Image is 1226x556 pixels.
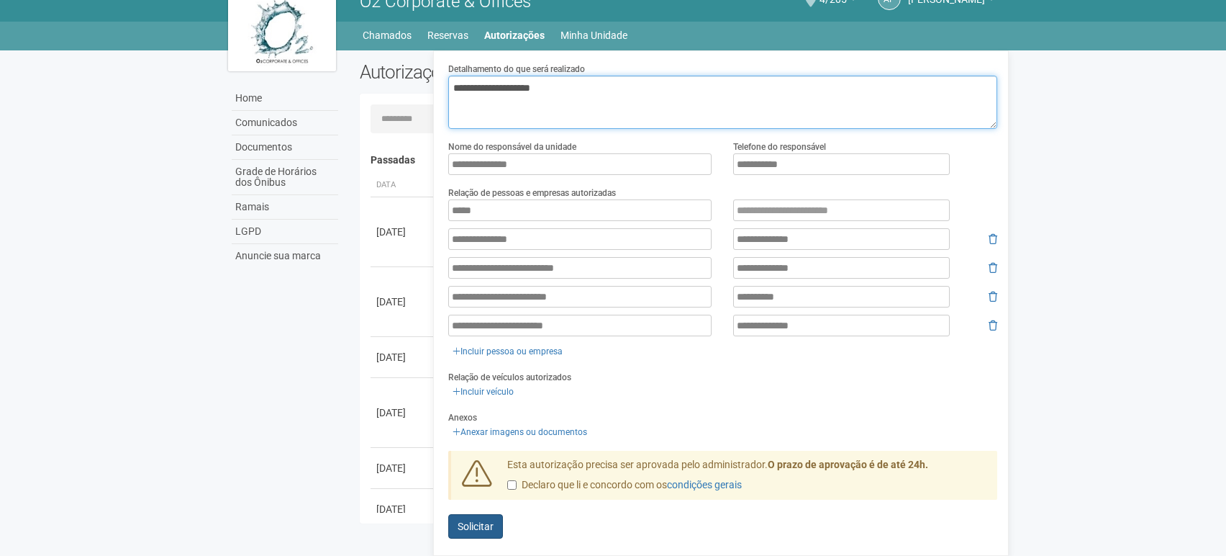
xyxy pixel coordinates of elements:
[448,344,567,359] a: Incluir pessoa ou empresa
[448,411,477,424] label: Anexos
[733,140,826,153] label: Telefone do responsável
[376,405,430,420] div: [DATE]
[507,480,517,490] input: Declaro que li e concordo com oscondições gerais
[989,234,997,244] i: Remover
[232,244,338,268] a: Anuncie sua marca
[232,195,338,220] a: Ramais
[232,135,338,160] a: Documentos
[448,63,585,76] label: Detalhamento do que será realizado
[448,371,571,384] label: Relação de veículos autorizados
[989,320,997,331] i: Remover
[363,25,412,45] a: Chamados
[371,174,435,197] th: Data
[448,140,576,153] label: Nome do responsável da unidade
[427,25,468,45] a: Reservas
[232,111,338,135] a: Comunicados
[560,25,627,45] a: Minha Unidade
[376,350,430,364] div: [DATE]
[458,521,494,532] span: Solicitar
[989,263,997,273] i: Remover
[232,160,338,195] a: Grade de Horários dos Ônibus
[507,478,742,493] label: Declaro que li e concordo com os
[448,424,591,440] a: Anexar imagens ou documentos
[232,220,338,244] a: LGPD
[448,514,503,539] button: Solicitar
[232,86,338,111] a: Home
[448,187,616,199] label: Relação de pessoas e empresas autorizadas
[768,459,928,470] strong: O prazo de aprovação é de até 24h.
[376,295,430,309] div: [DATE]
[496,458,997,500] div: Esta autorização precisa ser aprovada pelo administrador.
[667,479,742,490] a: condições gerais
[989,292,997,302] i: Remover
[376,502,430,516] div: [DATE]
[376,225,430,239] div: [DATE]
[360,61,668,83] h2: Autorizações
[448,384,518,400] a: Incluir veículo
[484,25,545,45] a: Autorizações
[371,155,987,166] h4: Passadas
[376,461,430,475] div: [DATE]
